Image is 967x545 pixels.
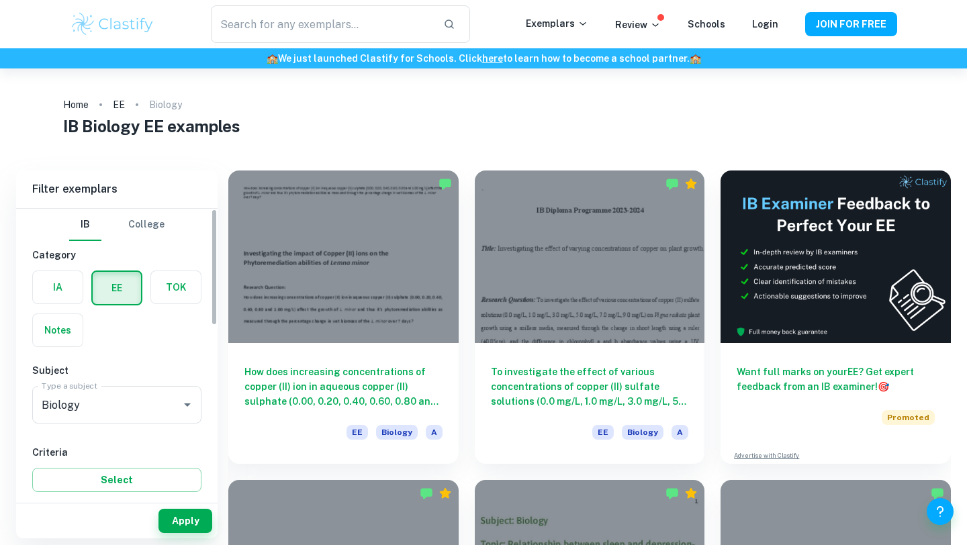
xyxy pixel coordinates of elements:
label: Type a subject [42,380,97,391]
span: EE [347,425,368,440]
a: EE [113,95,125,114]
button: IB [69,209,101,241]
a: Want full marks on yourEE? Get expert feedback from an IB examiner!PromotedAdvertise with Clastify [721,170,951,464]
p: Biology [149,97,182,112]
img: Thumbnail [721,170,951,343]
button: Open [178,395,197,414]
button: Help and Feedback [927,498,954,525]
h6: Criteria [32,445,201,460]
a: Advertise with Clastify [734,451,799,460]
a: To investigate the effect of various concentrations of copper (II) sulfate solutions (0.0 mg/L, 1... [475,170,705,464]
img: Clastify logo [70,11,155,38]
span: 🎯 [878,381,889,392]
h6: We just launched Clastify for Schools. Click to learn how to become a school partner. [3,51,964,66]
p: Review [615,17,661,32]
span: EE [592,425,614,440]
h6: How does increasing concentrations of copper (II) ion in aqueous copper (II) sulphate (0.00, 0.20... [244,364,443,409]
span: Promoted [882,410,935,425]
a: Home [63,95,89,114]
h6: Category [32,248,201,262]
div: Premium [684,177,698,191]
a: How does increasing concentrations of copper (II) ion in aqueous copper (II) sulphate (0.00, 0.20... [228,170,459,464]
img: Marked [439,177,452,191]
button: Apply [158,509,212,533]
button: TOK [151,271,201,303]
button: Select [32,468,201,492]
h6: To investigate the effect of various concentrations of copper (II) sulfate solutions (0.0 mg/L, 1... [491,364,689,409]
h1: IB Biology EE examples [63,114,905,138]
h6: Want full marks on your EE ? Get expert feedback from an IB examiner! [737,364,935,394]
button: College [128,209,165,241]
img: Marked [665,177,679,191]
button: Notes [33,314,83,346]
h6: Subject [32,363,201,378]
button: IA [33,271,83,303]
span: A [426,425,443,440]
span: A [672,425,688,440]
span: 🏫 [267,53,278,64]
input: Search for any exemplars... [211,5,432,43]
button: EE [93,272,141,304]
span: Biology [622,425,663,440]
span: Biology [376,425,418,440]
img: Marked [420,487,433,500]
button: JOIN FOR FREE [805,12,897,36]
a: here [482,53,503,64]
div: Filter type choice [69,209,165,241]
span: 🏫 [690,53,701,64]
p: Exemplars [526,16,588,31]
img: Marked [931,487,944,500]
div: Premium [684,487,698,500]
h6: Filter exemplars [16,170,218,208]
img: Marked [665,487,679,500]
a: Schools [688,19,725,30]
div: Premium [439,487,452,500]
a: Login [752,19,778,30]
